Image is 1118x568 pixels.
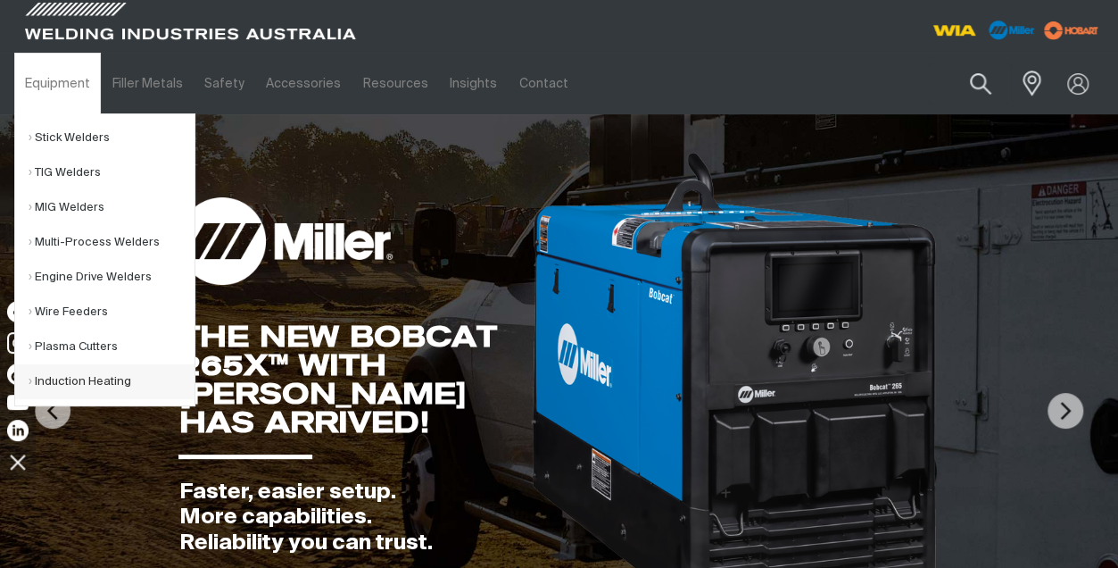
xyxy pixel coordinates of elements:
[7,301,29,322] img: Facebook
[178,322,528,437] div: THE NEW BOBCAT 265X™ WITH [PERSON_NAME] HAS ARRIVED!
[950,63,1011,104] button: Search products
[29,121,195,155] a: Stick Welders
[352,53,439,114] a: Resources
[178,480,528,556] div: Faster, easier setup. More capabilities. Reliability you can trust.
[29,295,195,330] a: Wire Feeders
[7,395,29,410] img: YouTube
[7,420,29,441] img: LinkedIn
[1048,393,1083,429] img: NextArrow
[29,364,195,399] a: Induction Heating
[7,332,29,354] img: Instagram
[3,447,33,477] img: hide socials
[7,363,29,385] img: TikTok
[35,393,70,429] img: PrevArrow
[928,63,1011,104] input: Product name or item number...
[29,190,195,225] a: MIG Welders
[29,260,195,295] a: Engine Drive Welders
[14,113,195,406] ul: Equipment Submenu
[29,225,195,260] a: Multi-Process Welders
[508,53,578,114] a: Contact
[14,53,101,114] a: Equipment
[439,53,508,114] a: Insights
[1039,17,1104,44] img: miller
[101,53,193,114] a: Filler Metals
[14,53,832,114] nav: Main
[29,330,195,364] a: Plasma Cutters
[29,155,195,190] a: TIG Welders
[255,53,352,114] a: Accessories
[194,53,255,114] a: Safety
